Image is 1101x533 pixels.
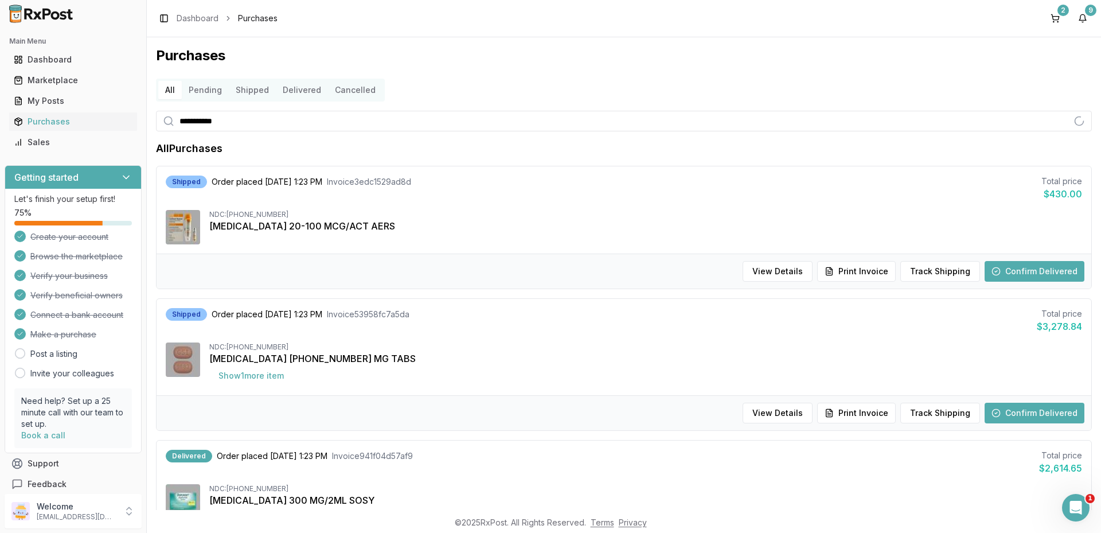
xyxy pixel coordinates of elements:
[30,290,123,301] span: Verify beneficial owners
[5,50,142,69] button: Dashboard
[985,261,1084,282] button: Confirm Delivered
[14,95,132,107] div: My Posts
[900,261,980,282] button: Track Shipping
[30,368,114,379] a: Invite your colleagues
[327,176,411,188] span: Invoice 3edc1529ad8d
[5,474,142,495] button: Feedback
[229,81,276,99] button: Shipped
[11,502,30,520] img: User avatar
[14,207,32,219] span: 75 %
[30,251,123,262] span: Browse the marketplace
[209,343,1082,352] div: NDC: [PHONE_NUMBER]
[14,137,132,148] div: Sales
[1062,494,1090,522] iframe: Intercom live chat
[14,116,132,127] div: Purchases
[5,71,142,90] button: Marketplace
[5,133,142,151] button: Sales
[166,343,200,377] img: Biktarvy 50-200-25 MG TABS
[1037,308,1082,320] div: Total price
[1039,450,1082,461] div: Total price
[209,365,293,386] button: Show1more item
[209,210,1082,219] div: NDC: [PHONE_NUMBER]
[328,81,382,99] button: Cancelled
[1073,9,1092,28] button: 9
[9,70,137,91] a: Marketplace
[9,37,137,46] h2: Main Menu
[817,403,896,423] button: Print Invoice
[591,518,614,527] a: Terms
[217,450,327,462] span: Order placed [DATE] 1:23 PM
[743,403,813,423] button: View Details
[166,450,212,462] div: Delivered
[5,5,78,23] img: RxPost Logo
[158,81,182,99] button: All
[9,132,137,153] a: Sales
[30,309,123,321] span: Connect a bank account
[1046,9,1064,28] button: 2
[28,478,67,490] span: Feedback
[30,348,77,360] a: Post a listing
[156,46,1092,65] h1: Purchases
[276,81,328,99] button: Delivered
[9,49,137,70] a: Dashboard
[1085,5,1096,16] div: 9
[156,141,222,157] h1: All Purchases
[9,91,137,111] a: My Posts
[166,176,207,188] div: Shipped
[30,270,108,282] span: Verify your business
[177,13,218,24] a: Dashboard
[166,210,200,244] img: Combivent Respimat 20-100 MCG/ACT AERS
[332,450,413,462] span: Invoice 941f04d57af9
[182,81,229,99] button: Pending
[1039,461,1082,475] div: $2,614.65
[743,261,813,282] button: View Details
[817,261,896,282] button: Print Invoice
[1041,187,1082,201] div: $430.00
[1041,176,1082,187] div: Total price
[5,112,142,131] button: Purchases
[900,403,980,423] button: Track Shipping
[209,352,1082,365] div: [MEDICAL_DATA] [PHONE_NUMBER] MG TABS
[1086,494,1095,503] span: 1
[327,309,409,320] span: Invoice 53958fc7a5da
[37,501,116,512] p: Welcome
[619,518,647,527] a: Privacy
[5,453,142,474] button: Support
[212,176,322,188] span: Order placed [DATE] 1:23 PM
[209,493,1082,507] div: [MEDICAL_DATA] 300 MG/2ML SOSY
[21,430,65,440] a: Book a call
[212,309,322,320] span: Order placed [DATE] 1:23 PM
[985,403,1084,423] button: Confirm Delivered
[14,75,132,86] div: Marketplace
[177,13,278,24] nav: breadcrumb
[30,329,96,340] span: Make a purchase
[1057,5,1069,16] div: 2
[14,54,132,65] div: Dashboard
[209,219,1082,233] div: [MEDICAL_DATA] 20-100 MCG/ACT AERS
[1037,320,1082,333] div: $3,278.84
[14,193,132,205] p: Let's finish your setup first!
[21,395,125,430] p: Need help? Set up a 25 minute call with our team to set up.
[5,92,142,110] button: My Posts
[30,231,108,243] span: Create your account
[238,13,278,24] span: Purchases
[166,484,200,519] img: Dupixent 300 MG/2ML SOSY
[37,512,116,522] p: [EMAIL_ADDRESS][DOMAIN_NAME]
[166,308,207,321] div: Shipped
[209,484,1082,493] div: NDC: [PHONE_NUMBER]
[14,170,79,184] h3: Getting started
[9,111,137,132] a: Purchases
